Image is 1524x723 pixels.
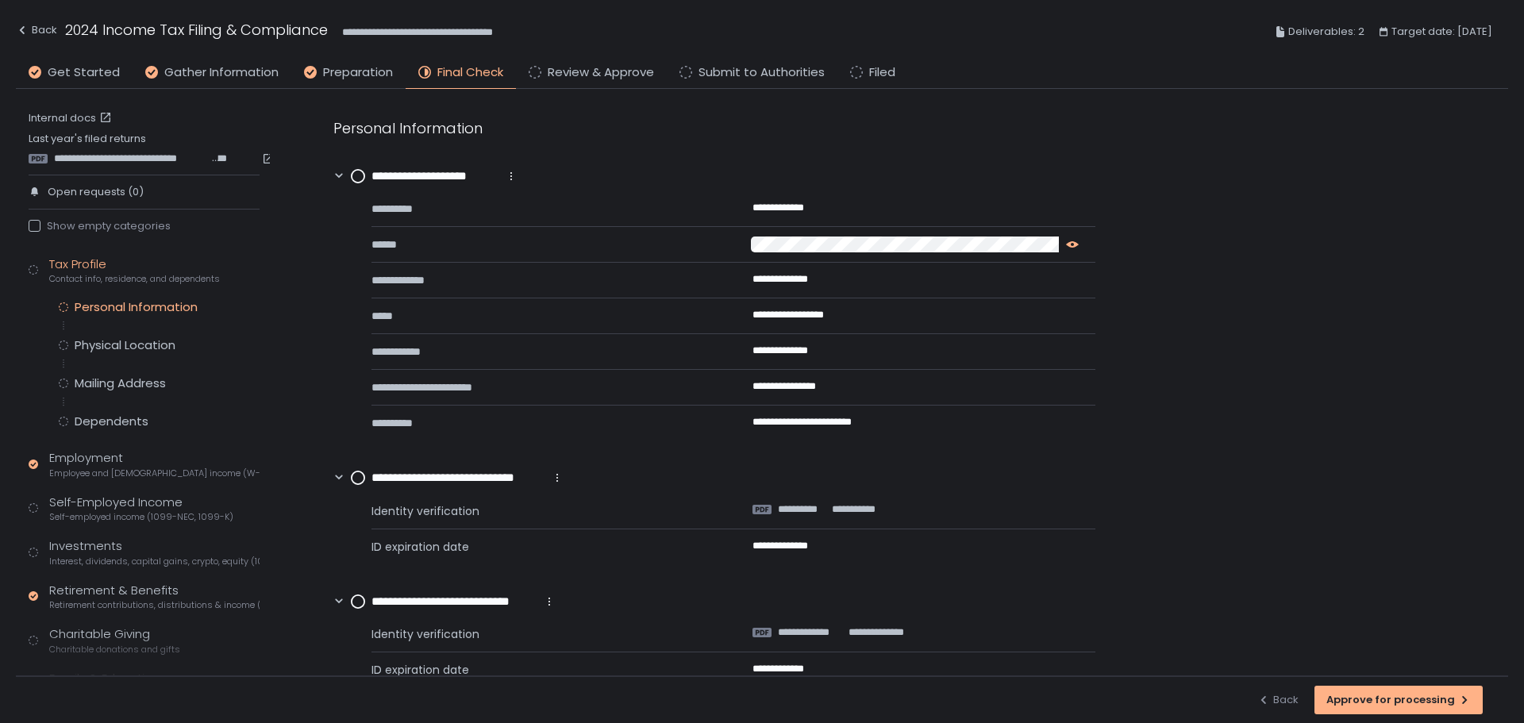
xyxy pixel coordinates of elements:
button: Back [1257,686,1299,714]
div: Retirement & Benefits [49,582,260,612]
button: Back [16,19,57,45]
span: Submit to Authorities [698,63,825,82]
span: Gather Information [164,63,279,82]
div: Approve for processing [1326,693,1471,707]
span: Get Started [48,63,120,82]
span: Deliverables: 2 [1288,22,1364,41]
div: Dependents [75,413,148,429]
span: ID expiration date [371,539,714,555]
span: Final Check [437,63,503,82]
div: Tax Profile [49,256,220,286]
div: Back [1257,693,1299,707]
div: Last year's filed returns [29,132,260,165]
span: Charitable donations and gifts [49,644,180,656]
span: Employee and [DEMOGRAPHIC_DATA] income (W-2s) [49,467,260,479]
div: Investments [49,537,260,567]
span: Identity verification [371,503,714,519]
span: Target date: [DATE] [1391,22,1492,41]
span: Self-employed income (1099-NEC, 1099-K) [49,511,233,523]
div: Charitable Giving [49,625,180,656]
div: Personal Information [333,117,1095,139]
span: Review & Approve [548,63,654,82]
span: ID expiration date [371,662,714,678]
span: Preparation [323,63,393,82]
div: Employment [49,449,260,479]
span: Open requests (0) [48,185,144,199]
div: Family & Education [49,670,252,700]
button: Approve for processing [1314,686,1483,714]
a: Internal docs [29,111,115,125]
span: Identity verification [371,626,714,642]
span: Filed [869,63,895,82]
h1: 2024 Income Tax Filing & Compliance [65,19,328,40]
div: Back [16,21,57,40]
span: Contact info, residence, and dependents [49,273,220,285]
div: Self-Employed Income [49,494,233,524]
div: Personal Information [75,299,198,315]
div: Mailing Address [75,375,166,391]
div: Physical Location [75,337,175,353]
span: Interest, dividends, capital gains, crypto, equity (1099s, K-1s) [49,556,260,567]
span: Retirement contributions, distributions & income (1099-R, 5498) [49,599,260,611]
